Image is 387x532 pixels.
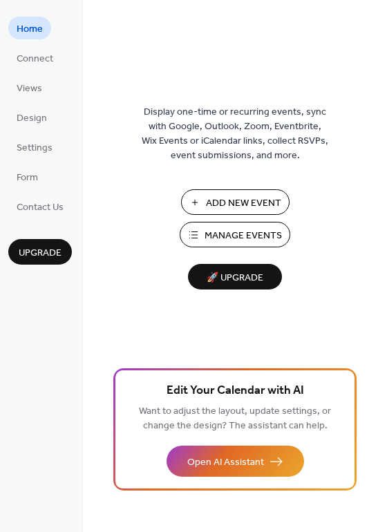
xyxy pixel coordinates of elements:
[181,189,290,215] button: Add New Event
[8,239,72,265] button: Upgrade
[17,171,38,185] span: Form
[17,141,53,155] span: Settings
[167,381,304,401] span: Edit Your Calendar with AI
[17,52,53,66] span: Connect
[188,264,282,289] button: 🚀 Upgrade
[205,229,282,243] span: Manage Events
[8,106,55,129] a: Design
[142,105,328,163] span: Display one-time or recurring events, sync with Google, Outlook, Zoom, Eventbrite, Wix Events or ...
[167,446,304,477] button: Open AI Assistant
[17,111,47,126] span: Design
[8,46,62,69] a: Connect
[17,200,64,215] span: Contact Us
[8,165,46,188] a: Form
[8,135,61,158] a: Settings
[8,76,50,99] a: Views
[206,196,281,211] span: Add New Event
[187,455,264,470] span: Open AI Assistant
[8,17,51,39] a: Home
[8,195,72,218] a: Contact Us
[180,222,290,247] button: Manage Events
[139,402,331,435] span: Want to adjust the layout, update settings, or change the design? The assistant can help.
[17,82,42,96] span: Views
[17,22,43,37] span: Home
[196,269,274,287] span: 🚀 Upgrade
[19,246,62,260] span: Upgrade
